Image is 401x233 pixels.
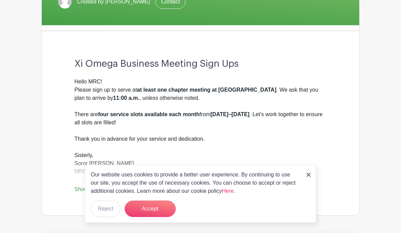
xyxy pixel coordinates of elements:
[74,177,123,183] a: [PHONE_NUMBER]
[210,111,249,117] strong: [DATE]–[DATE]
[74,110,327,135] div: There are from . Let’s work together to ensure all slots are filled!
[91,171,299,195] p: Our website uses cookies to provide a better user experience. By continuing to use our site, you ...
[91,201,120,217] button: Reject
[74,135,327,151] div: Thank you in advance for your service and dedication.
[307,173,311,177] img: close_button-5f87c8562297e5c2d7936805f587ecaba9071eb48480494691a3f1689db116b3.svg
[125,201,176,217] button: Accept
[98,111,199,117] strong: four service slots available each month
[222,188,234,194] a: Here
[74,78,327,110] div: Hello MRC! Please sign up to serve at . We ask that you plan to arrive by , unless otherwise noted.
[74,58,327,69] h3: Xi Omega Business Meeting Sign Ups
[74,151,327,192] div: Sisterly, Soror [PERSON_NAME] MRC, Chair
[74,186,102,195] a: Show More
[137,87,276,93] strong: at least one chapter meeting at [GEOGRAPHIC_DATA]
[113,95,139,101] strong: 11:00 a.m.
